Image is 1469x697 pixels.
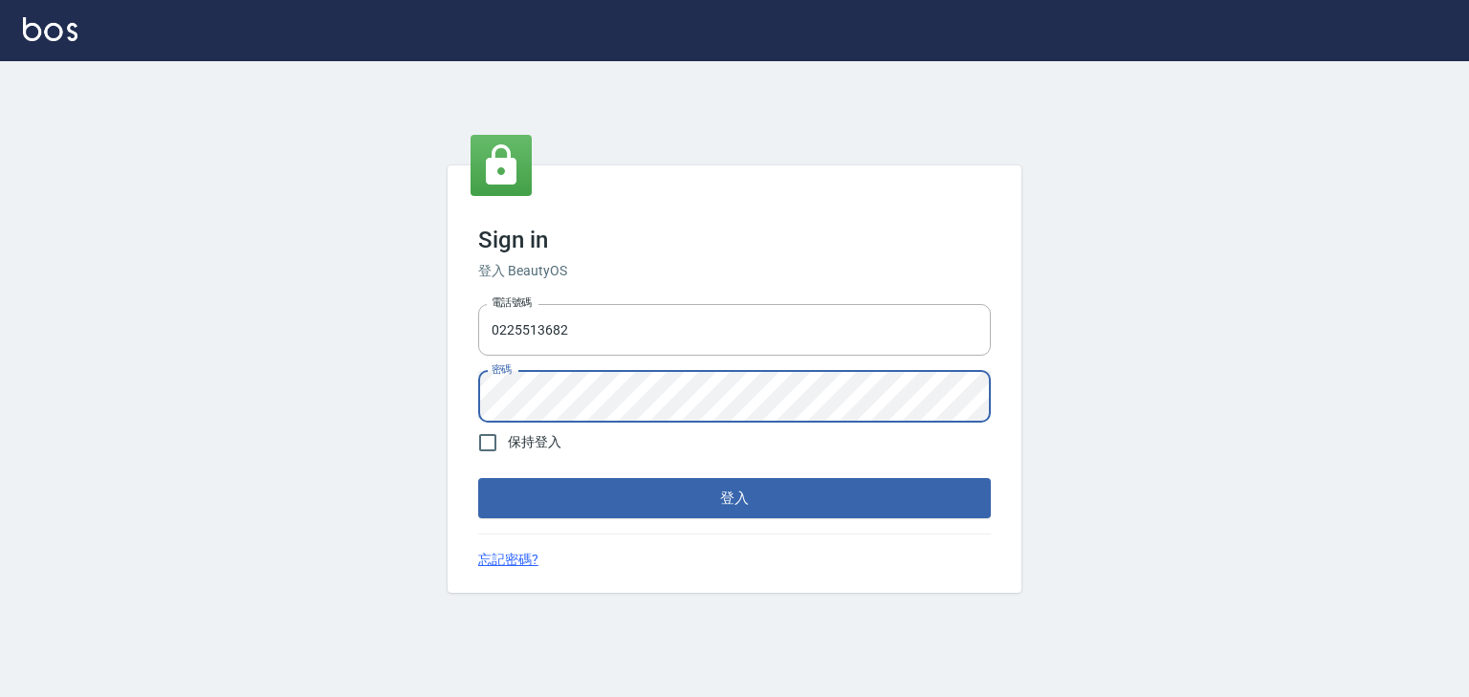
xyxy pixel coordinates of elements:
label: 電話號碼 [492,295,532,310]
span: 保持登入 [508,432,561,452]
button: 登入 [478,478,991,518]
h3: Sign in [478,227,991,253]
label: 密碼 [492,362,512,377]
h6: 登入 BeautyOS [478,261,991,281]
a: 忘記密碼? [478,550,538,570]
img: Logo [23,17,77,41]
